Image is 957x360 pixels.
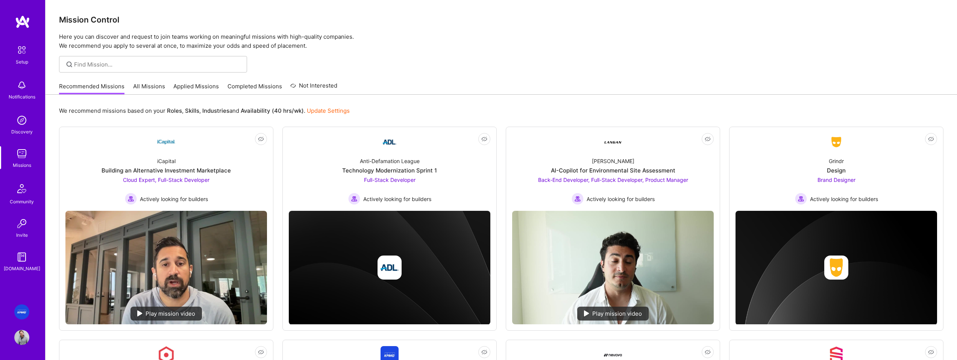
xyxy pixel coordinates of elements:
img: No Mission [65,211,267,324]
img: logo [15,15,30,29]
img: bell [14,78,29,93]
img: teamwork [14,146,29,161]
b: Roles [167,107,182,114]
div: [DOMAIN_NAME] [4,265,40,272]
span: Actively looking for builders [587,195,655,203]
img: Community [13,180,31,198]
img: Company Logo [157,133,175,151]
h3: Mission Control [59,15,943,24]
div: Discovery [11,128,33,136]
a: Applied Missions [173,82,219,95]
img: Invite [14,216,29,231]
img: Actively looking for builders [125,193,137,205]
div: Building an Alternative Investment Marketplace [102,166,231,174]
img: User Avatar [14,330,29,345]
a: User Avatar [12,330,31,345]
img: Company Logo [381,133,399,151]
a: Company Logo[PERSON_NAME]AI-Copilot for Environmental Site AssessmentBack-End Developer, Full-Sta... [512,133,714,205]
div: Technology Modernization Sprint 1 [342,166,437,174]
a: Update Settings [307,107,350,114]
a: All Missions [133,82,165,95]
img: Actively looking for builders [348,193,360,205]
div: Missions [13,161,31,169]
div: Anti-Defamation League [360,157,420,165]
b: Industries [202,107,229,114]
span: Cloud Expert, Full-Stack Developer [123,177,209,183]
i: icon EyeClosed [928,136,934,142]
div: Design [827,166,846,174]
img: Company logo [824,256,848,280]
img: discovery [14,113,29,128]
i: icon EyeClosed [705,136,711,142]
img: setup [14,42,30,58]
span: Brand Designer [817,177,855,183]
i: icon EyeClosed [481,349,487,355]
div: iCapital [157,157,176,165]
div: Grindr [829,157,844,165]
i: icon EyeClosed [481,136,487,142]
i: icon EyeClosed [928,349,934,355]
b: Availability (40 hrs/wk) [241,107,304,114]
div: Play mission video [577,307,649,321]
p: Here you can discover and request to join teams working on meaningful missions with high-quality ... [59,32,943,50]
b: Skills [185,107,199,114]
span: Back-End Developer, Full-Stack Developer, Product Manager [538,177,688,183]
a: AI & Behavioral Science Platform [12,304,31,319]
div: Notifications [9,93,35,101]
i: icon EyeClosed [258,349,264,355]
p: We recommend missions based on your , , and . [59,107,350,115]
i: icon EyeClosed [705,349,711,355]
img: play [137,310,143,316]
img: play [584,310,589,316]
span: Actively looking for builders [810,195,878,203]
span: Full-Stack Developer [364,177,416,183]
span: Actively looking for builders [140,195,208,203]
img: Company Logo [827,135,845,149]
a: Not Interested [290,81,337,95]
a: Recommended Missions [59,82,124,95]
input: Find Mission... [74,61,241,68]
div: Setup [16,58,28,66]
div: Community [10,198,34,206]
i: icon EyeClosed [258,136,264,142]
img: Company Logo [604,133,622,151]
img: Company logo [378,256,402,280]
img: cover [289,211,490,325]
i: icon SearchGrey [65,60,74,69]
img: AI & Behavioral Science Platform [14,304,29,319]
img: Actively looking for builders [572,193,584,205]
div: [PERSON_NAME] [592,157,634,165]
a: Company LogoGrindrDesignBrand Designer Actively looking for buildersActively looking for builders [736,133,937,205]
div: Invite [16,231,28,239]
img: Actively looking for builders [795,193,807,205]
img: cover [736,211,937,325]
img: No Mission [512,211,714,324]
div: AI-Copilot for Environmental Site Assessment [551,166,675,174]
a: Company LogoAnti-Defamation LeagueTechnology Modernization Sprint 1Full-Stack Developer Actively ... [289,133,490,205]
a: Completed Missions [227,82,282,95]
a: Company LogoiCapitalBuilding an Alternative Investment MarketplaceCloud Expert, Full-Stack Develo... [65,133,267,205]
div: Play mission video [130,307,202,321]
img: guide book [14,250,29,265]
span: Actively looking for builders [363,195,431,203]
